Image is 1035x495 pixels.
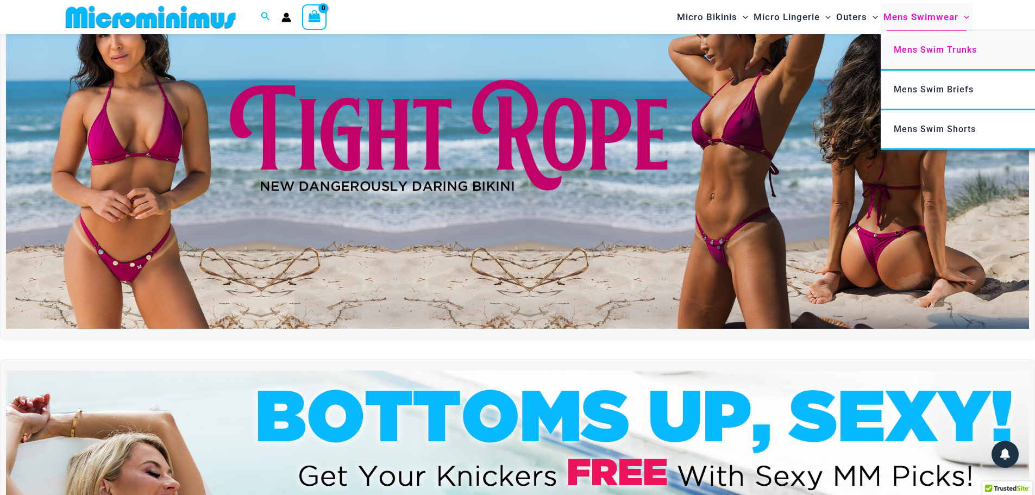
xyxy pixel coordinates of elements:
[894,45,977,55] span: Mens Swim Trunks
[881,3,972,31] a: Mens SwimwearMenu ToggleMenu Toggle
[836,3,867,31] span: Outers
[673,2,974,33] nav: Site Navigation
[61,5,240,29] img: MM SHOP LOGO FLAT
[677,3,737,31] span: Micro Bikinis
[737,3,748,31] span: Menu Toggle
[751,3,833,31] a: Micro LingerieMenu ToggleMenu Toggle
[261,10,271,24] a: Search icon link
[833,3,881,31] a: OutersMenu ToggleMenu Toggle
[894,124,976,134] span: Mens Swim Shorts
[867,3,878,31] span: Menu Toggle
[883,3,958,31] span: Mens Swimwear
[754,3,820,31] span: Micro Lingerie
[820,3,831,31] span: Menu Toggle
[302,4,327,29] a: View Shopping Cart, empty
[894,84,974,95] span: Mens Swim Briefs
[281,12,291,22] a: Account icon link
[674,3,751,31] a: Micro BikinisMenu ToggleMenu Toggle
[958,3,969,31] span: Menu Toggle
